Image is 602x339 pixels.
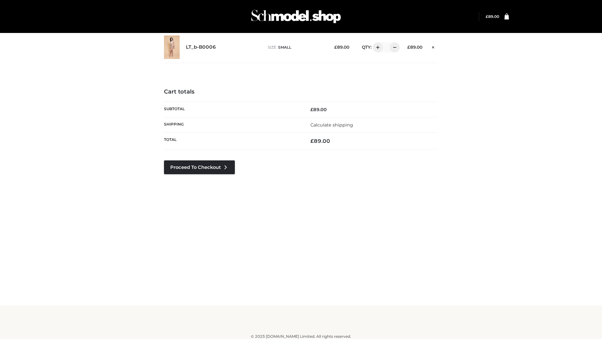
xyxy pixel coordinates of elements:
bdi: 89.00 [334,45,349,50]
span: £ [486,14,488,19]
a: £89.00 [486,14,499,19]
bdi: 89.00 [310,138,330,144]
a: Calculate shipping [310,122,353,128]
bdi: 89.00 [486,14,499,19]
a: Remove this item [429,42,438,51]
th: Total [164,133,301,149]
span: £ [407,45,410,50]
bdi: 89.00 [407,45,422,50]
th: Subtotal [164,102,301,117]
th: Shipping [164,117,301,132]
a: LT_b-B0006 [186,44,216,50]
bdi: 89.00 [310,107,327,112]
span: £ [310,107,313,112]
span: £ [334,45,337,50]
h4: Cart totals [164,89,438,95]
span: SMALL [278,45,291,50]
span: £ [310,138,314,144]
img: Schmodel Admin 964 [249,4,343,29]
a: Proceed to Checkout [164,160,235,174]
p: size : [268,45,325,50]
div: QTY: [356,42,398,52]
